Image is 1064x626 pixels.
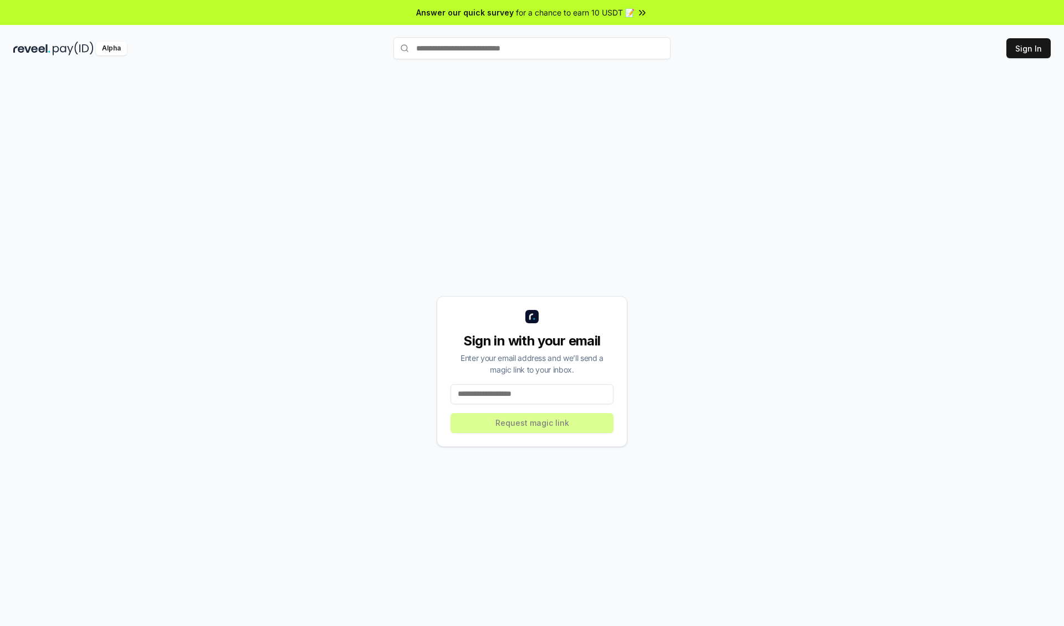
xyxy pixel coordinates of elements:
span: Answer our quick survey [416,7,514,18]
span: for a chance to earn 10 USDT 📝 [516,7,635,18]
img: logo_small [525,310,539,323]
button: Sign In [1006,38,1051,58]
div: Sign in with your email [451,332,613,350]
div: Enter your email address and we’ll send a magic link to your inbox. [451,352,613,375]
img: reveel_dark [13,42,50,55]
img: pay_id [53,42,94,55]
div: Alpha [96,42,127,55]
